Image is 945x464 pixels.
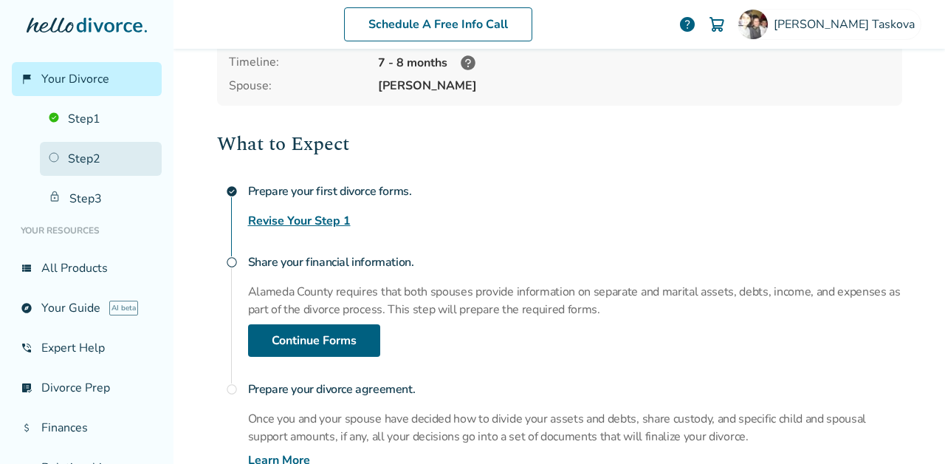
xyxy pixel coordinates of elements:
a: view_listAll Products [12,251,162,285]
iframe: Chat Widget [871,393,945,464]
div: 7 - 8 months [378,54,890,72]
span: view_list [21,262,32,274]
h4: Share your financial information. [248,248,902,277]
h2: What to Expect [217,129,902,159]
span: flag_2 [21,73,32,85]
a: exploreYour GuideAI beta [12,291,162,325]
p: Alameda County requires that both spouses provide information on separate and marital assets, deb... [248,283,902,318]
span: Your Divorce [41,71,109,87]
span: explore [21,302,32,314]
a: phone_in_talkExpert Help [12,331,162,365]
span: radio_button_unchecked [226,256,238,268]
p: Once you and your spouse have decided how to divide your assets and debts, share custody, and spe... [248,410,902,446]
img: Sofiya Taskova [738,10,768,39]
a: Step3 [40,182,162,216]
span: AI beta [109,301,138,315]
span: attach_money [21,422,32,434]
a: Step1 [40,102,162,136]
h4: Prepare your divorce agreement. [248,375,902,404]
a: list_alt_checkDivorce Prep [12,371,162,405]
div: Timeline: [229,54,366,72]
a: Continue Forms [248,324,380,357]
a: attach_moneyFinances [12,411,162,445]
span: Spouse: [229,78,366,94]
a: Revise Your Step 1 [248,212,351,230]
a: Schedule A Free Info Call [344,7,532,41]
span: [PERSON_NAME] Taskova [774,16,921,33]
span: check_circle [226,185,238,197]
h4: Prepare your first divorce forms. [248,177,902,206]
a: help [678,16,696,33]
img: Cart [708,16,726,33]
a: Step2 [40,142,162,176]
span: radio_button_unchecked [226,383,238,395]
span: phone_in_talk [21,342,32,354]
span: list_alt_check [21,382,32,394]
a: flag_2Your Divorce [12,62,162,96]
span: [PERSON_NAME] [378,78,890,94]
li: Your Resources [12,216,162,245]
